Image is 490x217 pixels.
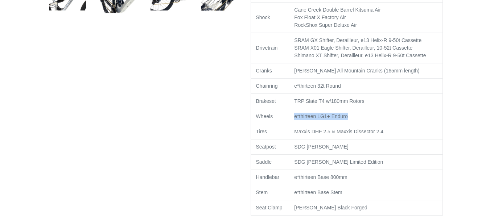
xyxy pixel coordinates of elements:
td: Wheels [251,109,289,124]
td: e*thirteen Base Stem [289,185,442,200]
td: e*thirteen 32t Round [289,78,442,93]
td: Stem [251,185,289,200]
td: Tires [251,124,289,139]
td: e*thirteen Base 800mm [289,170,442,185]
td: Maxxis DHF 2.5 & Maxxis Dissector 2.4 [289,124,442,139]
td: Cranks [251,63,289,78]
td: Seatpost [251,139,289,154]
td: SDG [PERSON_NAME] [289,139,442,154]
td: Saddle [251,154,289,170]
td: SDG [PERSON_NAME] Limited Edition [289,154,442,170]
td: TRP Slate T4 w/180mm Rotors [289,93,442,109]
td: Chainring [251,78,289,93]
td: Brakeset [251,93,289,109]
td: [PERSON_NAME] Black Forged [289,200,442,215]
td: [PERSON_NAME] All Mountain Cranks (165mm length) [289,63,442,78]
td: SRAM GX Shifter, Derailleur, e13 Helix-R 9-50t Cassette SRAM X01 Eagle Shifter, Derailleur, 10-52... [289,33,442,63]
td: e*thirteen LG1+ Enduro [289,109,442,124]
td: Cane Creek Double Barrel Kitsuma Air Fox Float X Factory Air RockShox Super Deluxe Air [289,2,442,33]
td: Handlebar [251,170,289,185]
td: Seat Clamp [251,200,289,215]
td: Shock [251,2,289,33]
td: Drivetrain [251,33,289,63]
